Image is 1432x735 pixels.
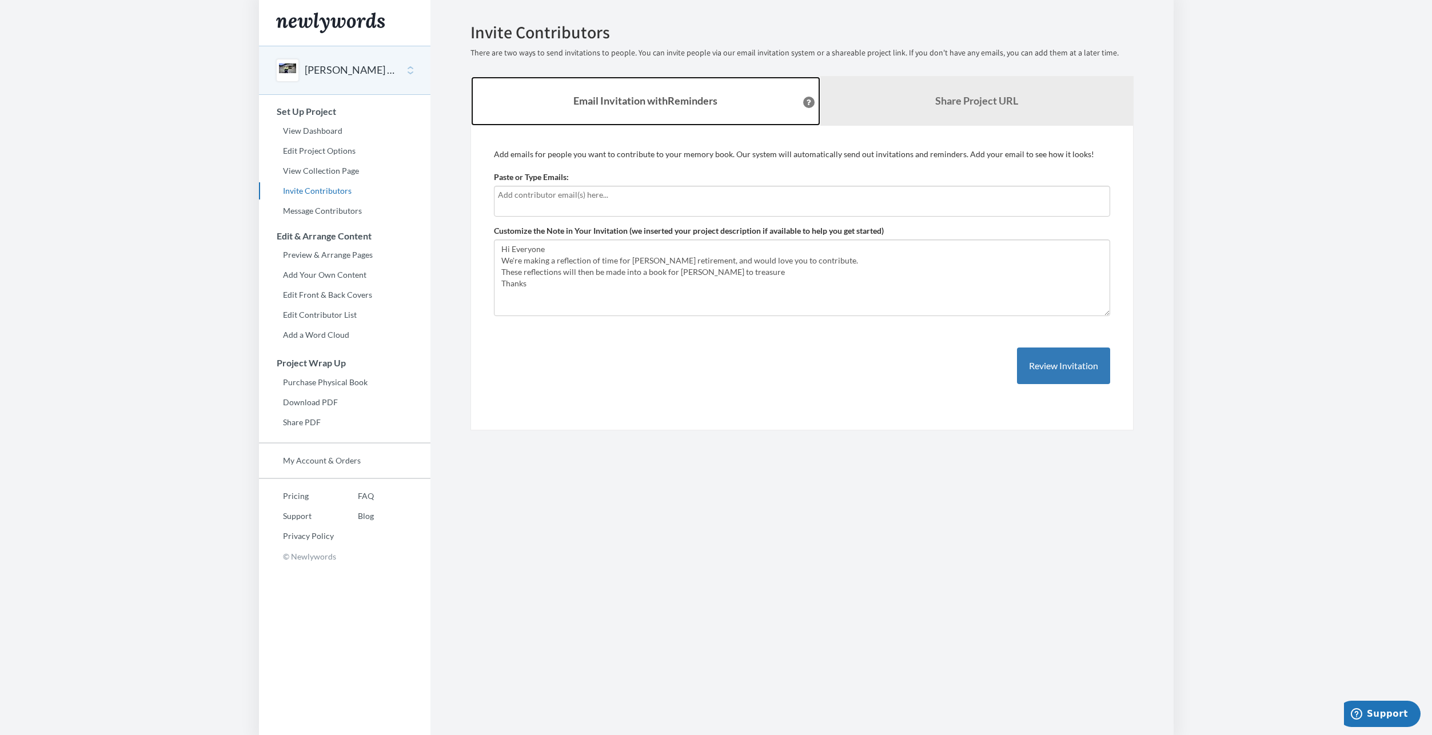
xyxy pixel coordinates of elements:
[259,202,430,219] a: Message Contributors
[259,414,430,431] a: Share PDF
[259,142,430,159] a: Edit Project Options
[259,488,334,505] a: Pricing
[259,122,430,139] a: View Dashboard
[259,452,430,469] a: My Account & Orders
[1344,701,1421,729] iframe: Opens a widget where you can chat to one of our agents
[276,13,385,33] img: Newlywords logo
[935,94,1018,107] b: Share Project URL
[260,106,430,117] h3: Set Up Project
[260,358,430,368] h3: Project Wrap Up
[259,528,334,545] a: Privacy Policy
[470,23,1134,42] h2: Invite Contributors
[494,171,569,183] label: Paste or Type Emails:
[259,374,430,391] a: Purchase Physical Book
[305,63,397,78] button: [PERSON_NAME] Reflections
[259,246,430,263] a: Preview & Arrange Pages
[334,508,374,525] a: Blog
[259,548,430,565] p: © Newlywords
[259,182,430,199] a: Invite Contributors
[470,47,1134,59] p: There are two ways to send invitations to people. You can invite people via our email invitation ...
[259,306,430,323] a: Edit Contributor List
[494,225,884,237] label: Customize the Note in Your Invitation (we inserted your project description if available to help ...
[573,94,717,107] strong: Email Invitation with Reminders
[259,508,334,525] a: Support
[334,488,374,505] a: FAQ
[498,189,1106,201] input: Add contributor email(s) here...
[494,149,1110,160] p: Add emails for people you want to contribute to your memory book. Our system will automatically s...
[259,326,430,343] a: Add a Word Cloud
[494,239,1110,316] textarea: Hi Everyone We're making a reflection of time for [PERSON_NAME] retirement, and would love you to...
[260,231,430,241] h3: Edit & Arrange Content
[259,286,430,303] a: Edit Front & Back Covers
[259,162,430,179] a: View Collection Page
[1017,347,1110,385] button: Review Invitation
[259,394,430,411] a: Download PDF
[259,266,430,283] a: Add Your Own Content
